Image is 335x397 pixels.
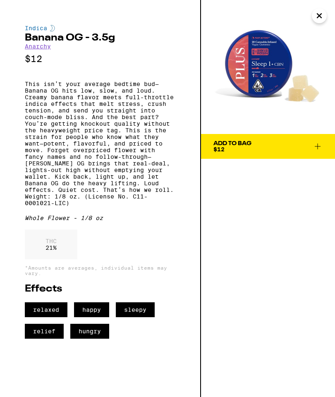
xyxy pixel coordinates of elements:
button: Close [312,8,327,23]
div: Indica [25,25,175,31]
img: indicaColor.svg [50,25,55,31]
p: $12 [25,54,175,64]
span: $12 [213,146,225,153]
h2: Effects [25,284,175,294]
div: Add To Bag [213,141,251,146]
span: relief [25,324,64,339]
div: Whole Flower - 1/8 oz [25,215,175,221]
a: Anarchy [25,43,51,50]
span: happy [74,302,109,317]
p: This isn’t your average bedtime bud—Banana OG hits low, slow, and loud. Creamy banana flavor meet... [25,81,175,206]
p: *Amounts are averages, individual items may vary. [25,265,175,276]
div: 21 % [25,230,77,259]
span: sleepy [116,302,155,317]
span: relaxed [25,302,67,317]
span: hungry [70,324,109,339]
button: Add To Bag$12 [201,134,335,159]
h2: Banana OG - 3.5g [25,33,175,43]
p: THC [45,238,57,244]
